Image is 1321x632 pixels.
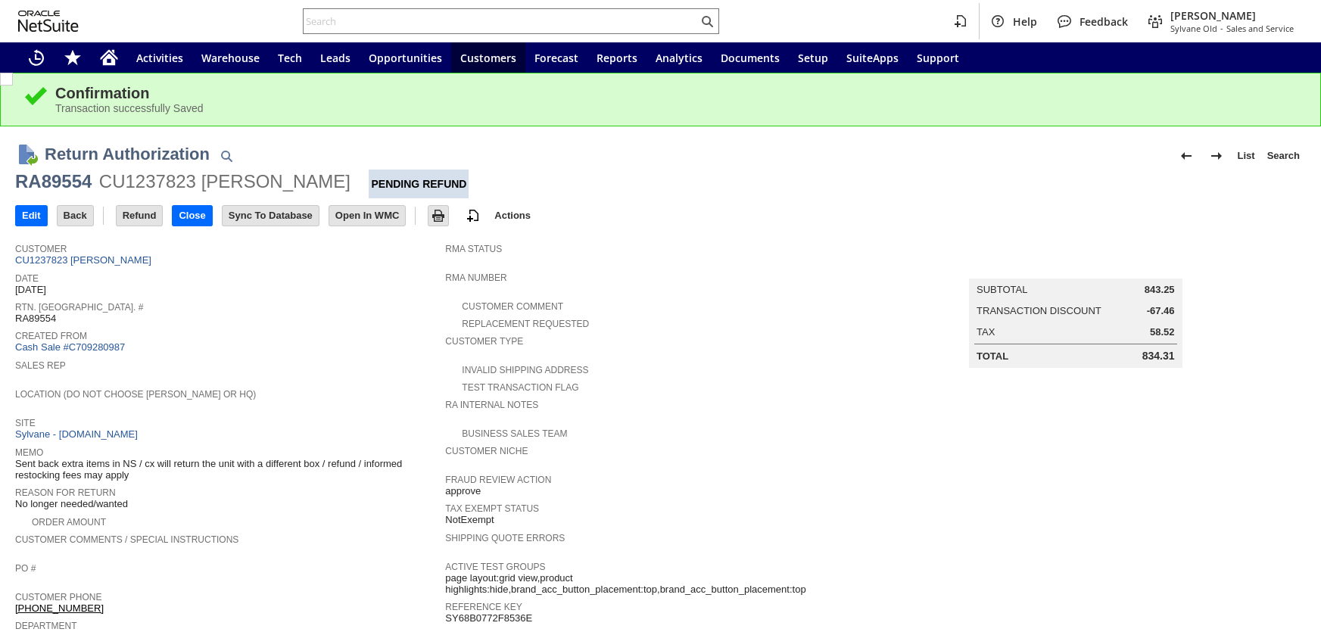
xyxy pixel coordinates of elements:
svg: Search [698,12,716,30]
span: Sent back extra items in NS / cx will return the unit with a different box / refund / informed re... [15,458,438,481]
img: Previous [1177,147,1195,165]
a: Reports [587,42,646,73]
a: RMA Status [445,244,502,254]
a: Documents [712,42,789,73]
h1: Return Authorization [45,142,210,167]
span: No longer needed/wanted [15,498,128,510]
a: Recent Records [18,42,55,73]
span: Documents [721,51,780,65]
span: Customers [460,51,516,65]
a: Site [15,418,36,428]
a: Customers [451,42,525,73]
input: Print [428,206,448,226]
a: SuiteApps [837,42,908,73]
a: Opportunities [360,42,451,73]
a: Tax Exempt Status [445,503,539,514]
a: Department [15,621,77,631]
a: Reason For Return [15,487,116,498]
a: Search [1261,144,1306,168]
a: Customer Type [445,336,523,347]
a: Invalid Shipping Address [462,365,588,375]
span: Activities [136,51,183,65]
a: Memo [15,447,43,458]
a: Order Amount [32,517,106,528]
a: Active Test Groups [445,562,545,572]
div: Transaction successfully Saved [55,102,1298,114]
a: Test Transaction Flag [462,382,578,393]
a: Transaction Discount [977,305,1101,316]
a: Leads [311,42,360,73]
a: Date [15,273,39,284]
a: Sylvane - [DOMAIN_NAME] [15,428,142,440]
span: Opportunities [369,51,442,65]
a: Support [908,42,968,73]
div: Confirmation [55,85,1298,102]
span: Tech [278,51,302,65]
a: RMA Number [445,272,506,283]
div: CU1237823 [PERSON_NAME] [99,170,351,194]
a: [PHONE_NUMBER] [15,602,104,614]
a: CU1237823 [PERSON_NAME] [15,254,155,266]
span: 834.31 [1142,350,1175,363]
img: add-record.svg [464,207,482,225]
a: PO # [15,563,36,574]
a: Analytics [646,42,712,73]
a: Fraud Review Action [445,475,551,485]
a: Tech [269,42,311,73]
span: Forecast [534,51,578,65]
a: Warehouse [192,42,269,73]
span: Warehouse [201,51,260,65]
a: Total [977,350,1008,362]
img: Quick Find [217,147,235,165]
span: -67.46 [1147,305,1175,317]
span: SY68B0772F8536E [445,612,532,624]
div: Pending Refund [369,170,469,198]
span: NotExempt [445,514,494,526]
a: Customer [15,244,67,254]
input: Edit [16,206,47,226]
img: Print [429,207,447,225]
span: Setup [798,51,828,65]
a: Customer Comments / Special Instructions [15,534,238,545]
input: Open In WMC [329,206,406,226]
a: Location (Do Not Choose [PERSON_NAME] or HQ) [15,389,256,400]
a: Customer Phone [15,592,101,602]
span: 58.52 [1150,326,1175,338]
svg: Shortcuts [64,48,82,67]
span: Sylvane Old [1170,23,1217,34]
a: Rtn. [GEOGRAPHIC_DATA]. # [15,302,143,313]
a: Home [91,42,127,73]
span: Feedback [1080,14,1128,29]
span: 843.25 [1145,284,1175,296]
input: Sync To Database [223,206,319,226]
a: Replacement Requested [462,319,589,329]
a: Subtotal [977,284,1027,295]
span: - [1220,23,1223,34]
div: RA89554 [15,170,92,194]
span: RA89554 [15,313,56,325]
a: Customer Niche [445,446,528,456]
span: Help [1013,14,1037,29]
span: approve [445,485,481,497]
input: Back [58,206,93,226]
span: Leads [320,51,351,65]
input: Close [173,206,211,226]
span: Sales and Service [1226,23,1294,34]
span: page layout:grid view,product highlights:hide,brand_acc_button_placement:top,brand_acc_button_pla... [445,572,868,596]
input: Refund [117,206,163,226]
span: [DATE] [15,284,46,296]
caption: Summary [969,254,1182,279]
img: Next [1207,147,1226,165]
a: Tax [977,326,995,338]
a: Cash Sale #C709280987 [15,341,125,353]
span: SuiteApps [846,51,899,65]
svg: Recent Records [27,48,45,67]
a: Reference Key [445,602,522,612]
a: Created From [15,331,87,341]
a: Activities [127,42,192,73]
svg: logo [18,11,79,32]
a: Sales Rep [15,360,66,371]
a: Forecast [525,42,587,73]
a: Shipping Quote Errors [445,533,565,543]
a: Actions [488,210,537,221]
